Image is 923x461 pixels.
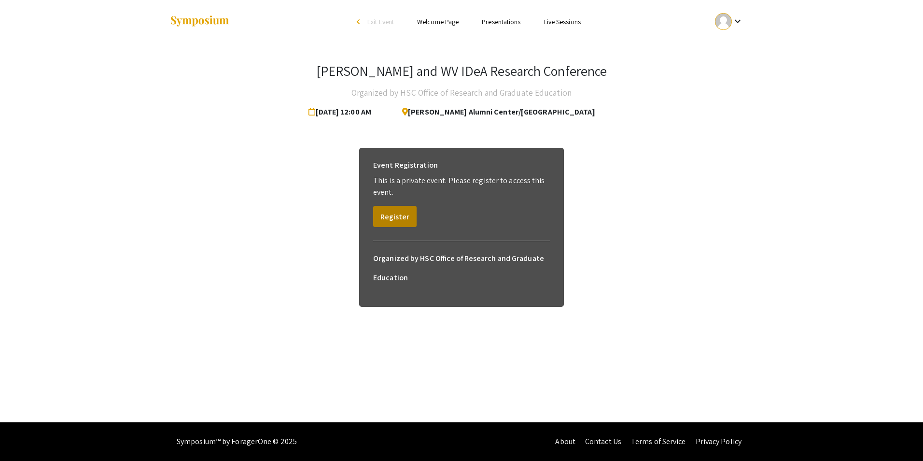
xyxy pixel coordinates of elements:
a: Live Sessions [544,17,581,26]
h6: Organized by HSC Office of Research and Graduate Education [373,249,550,288]
a: Presentations [482,17,520,26]
mat-icon: Expand account dropdown [732,15,743,27]
h3: [PERSON_NAME] and WV IDeA Research Conference [316,63,607,79]
iframe: Chat [7,418,41,454]
h6: Event Registration [373,156,438,175]
span: Exit Event [367,17,394,26]
span: [DATE] 12:00 AM [308,102,375,122]
p: This is a private event. Please register to access this event. [373,175,550,198]
a: About [555,436,575,447]
a: Privacy Policy [696,436,741,447]
button: Register [373,206,417,227]
button: Expand account dropdown [705,11,754,32]
div: Symposium™ by ForagerOne © 2025 [177,422,297,461]
a: Welcome Page [417,17,459,26]
div: arrow_back_ios [357,19,363,25]
span: [PERSON_NAME] Alumni Center/[GEOGRAPHIC_DATA] [394,102,595,122]
a: Terms of Service [631,436,686,447]
img: Symposium by ForagerOne [169,15,230,28]
h4: Organized by HSC Office of Research and Graduate Education [351,83,572,102]
a: Contact Us [585,436,621,447]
